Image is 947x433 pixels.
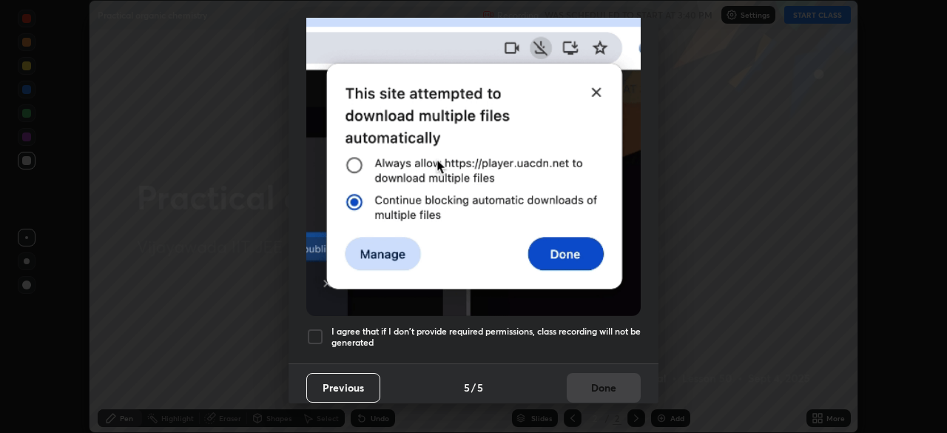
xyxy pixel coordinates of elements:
[471,380,476,395] h4: /
[331,326,641,349] h5: I agree that if I don't provide required permissions, class recording will not be generated
[306,373,380,403] button: Previous
[477,380,483,395] h4: 5
[464,380,470,395] h4: 5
